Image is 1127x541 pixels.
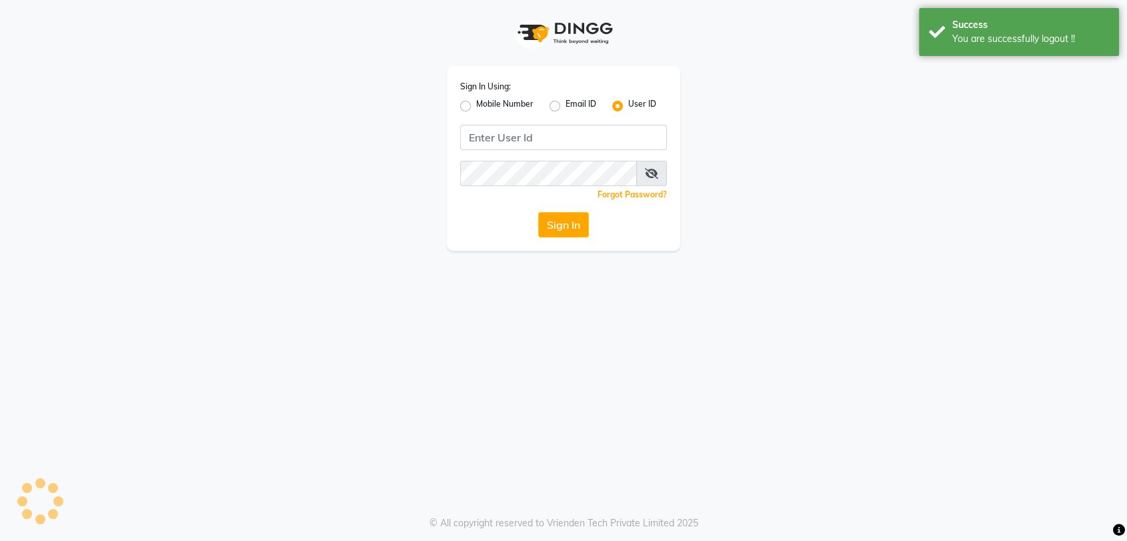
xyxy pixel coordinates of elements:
a: Forgot Password? [598,189,667,199]
label: Mobile Number [476,98,533,114]
label: User ID [628,98,656,114]
button: Sign In [538,212,589,237]
div: You are successfully logout !! [952,32,1109,46]
input: Username [460,161,637,186]
img: logo1.svg [510,13,617,53]
label: Email ID [566,98,596,114]
input: Username [460,125,667,150]
div: Success [952,18,1109,32]
label: Sign In Using: [460,81,511,93]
